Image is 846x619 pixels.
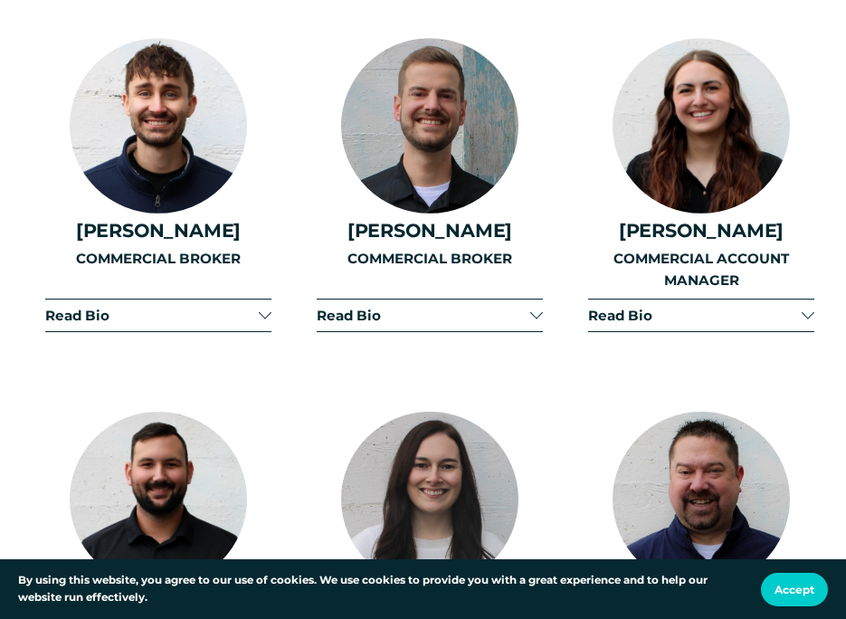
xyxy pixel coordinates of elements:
p: COMMERCIAL ACCOUNT MANAGER [588,248,814,291]
h4: [PERSON_NAME] [588,220,814,242]
h4: [PERSON_NAME] [45,220,271,242]
button: Accept [761,573,828,606]
p: COMMERCIAL BROKER [317,248,543,270]
span: Read Bio [45,307,259,324]
button: Read Bio [588,300,814,331]
p: COMMERCIAL BROKER [45,248,271,270]
span: Read Bio [317,307,530,324]
span: Accept [775,583,814,596]
h4: [PERSON_NAME] [317,220,543,242]
button: Read Bio [45,300,271,331]
span: Read Bio [588,307,802,324]
button: Read Bio [317,300,543,331]
p: By using this website, you agree to our use of cookies. We use cookies to provide you with a grea... [18,572,743,606]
